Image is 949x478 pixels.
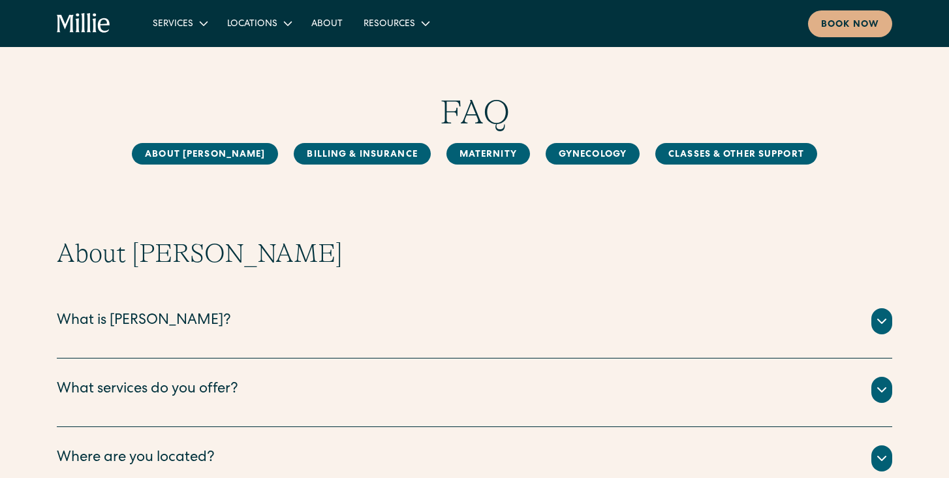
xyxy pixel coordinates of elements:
[57,238,892,269] h2: About [PERSON_NAME]
[57,92,892,133] h1: FAQ
[57,379,238,401] div: What services do you offer?
[446,143,530,165] a: MAternity
[364,18,415,31] div: Resources
[821,18,879,32] div: Book now
[57,13,111,34] a: home
[57,448,215,470] div: Where are you located?
[57,311,231,332] div: What is [PERSON_NAME]?
[227,18,277,31] div: Locations
[655,143,817,165] a: Classes & Other Support
[546,143,640,165] a: Gynecology
[301,12,353,34] a: About
[142,12,217,34] div: Services
[353,12,439,34] div: Resources
[294,143,430,165] a: Billing & Insurance
[153,18,193,31] div: Services
[217,12,301,34] div: Locations
[132,143,278,165] a: About [PERSON_NAME]
[808,10,892,37] a: Book now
